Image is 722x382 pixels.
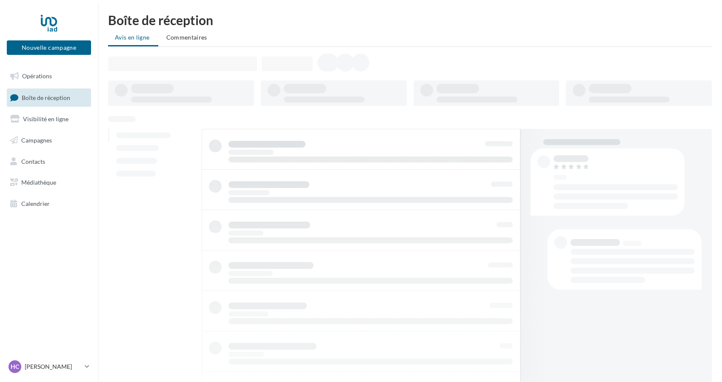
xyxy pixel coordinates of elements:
[21,137,52,144] span: Campagnes
[21,157,45,165] span: Contacts
[22,94,70,101] span: Boîte de réception
[5,195,93,213] a: Calendrier
[11,362,19,371] span: HC
[5,110,93,128] a: Visibilité en ligne
[7,359,91,375] a: HC [PERSON_NAME]
[25,362,81,371] p: [PERSON_NAME]
[5,67,93,85] a: Opérations
[21,179,56,186] span: Médiathèque
[7,40,91,55] button: Nouvelle campagne
[21,200,50,207] span: Calendrier
[5,131,93,149] a: Campagnes
[5,153,93,171] a: Contacts
[166,34,207,41] span: Commentaires
[108,14,712,26] div: Boîte de réception
[23,115,68,123] span: Visibilité en ligne
[5,174,93,191] a: Médiathèque
[5,88,93,107] a: Boîte de réception
[22,72,52,80] span: Opérations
